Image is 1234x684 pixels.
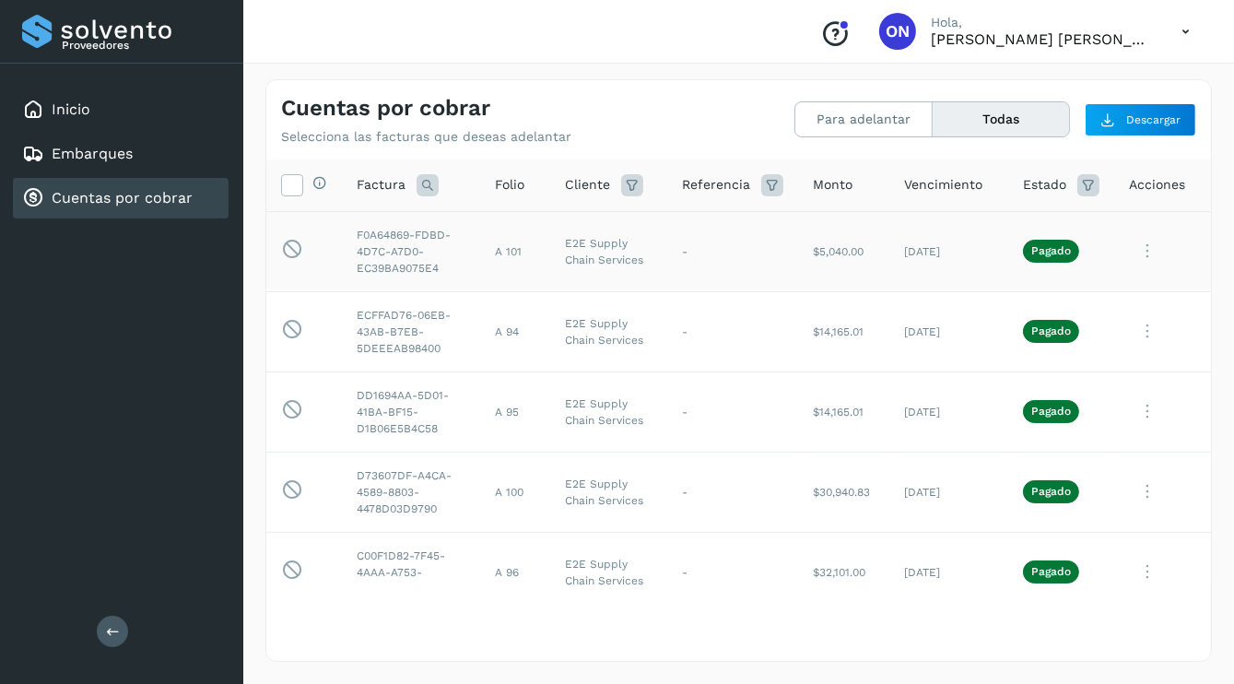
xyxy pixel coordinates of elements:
td: [DATE] [889,211,1008,291]
td: C00F1D82-7F45-4AAA-A753-5236B5EE80CA [342,532,480,612]
td: [DATE] [889,452,1008,532]
td: - [667,371,798,452]
button: Todas [933,102,1069,136]
p: Pagado [1031,405,1071,418]
a: Embarques [52,145,133,162]
span: Descargar [1126,112,1181,128]
td: A 95 [480,371,550,452]
td: A 100 [480,452,550,532]
td: - [667,452,798,532]
td: $5,040.00 [798,211,889,291]
td: - [667,291,798,371]
button: Para adelantar [795,102,933,136]
td: [DATE] [889,532,1008,612]
td: A 96 [480,532,550,612]
p: Pagado [1031,485,1071,498]
button: Descargar [1085,103,1196,136]
h4: Cuentas por cobrar [281,95,490,122]
p: Pagado [1031,244,1071,257]
span: Monto [813,175,852,195]
span: Acciones [1129,175,1185,195]
td: ECFFAD76-06EB-43AB-B7EB-5DEEEAB98400 [342,291,480,371]
p: Selecciona las facturas que deseas adelantar [281,129,571,145]
td: $30,940.83 [798,452,889,532]
span: Factura [357,175,405,195]
td: E2E Supply Chain Services [550,371,667,452]
td: DD1694AA-5D01-41BA-BF15-D1B06E5B4C58 [342,371,480,452]
td: E2E Supply Chain Services [550,291,667,371]
div: Embarques [13,134,229,174]
p: OMAR NOE MARTINEZ RUBIO [931,30,1152,48]
span: Estado [1023,175,1066,195]
td: E2E Supply Chain Services [550,452,667,532]
td: A 94 [480,291,550,371]
td: [DATE] [889,371,1008,452]
a: Cuentas por cobrar [52,189,193,206]
td: [DATE] [889,291,1008,371]
span: Cliente [565,175,610,195]
td: $14,165.01 [798,371,889,452]
td: - [667,211,798,291]
a: Inicio [52,100,90,118]
td: - [667,532,798,612]
span: Vencimiento [904,175,982,195]
span: Referencia [682,175,750,195]
td: A 101 [480,211,550,291]
td: D73607DF-A4CA-4589-8803-4478D03D9790 [342,452,480,532]
td: $14,165.01 [798,291,889,371]
td: F0A64869-FDBD-4D7C-A7D0-EC39BA9075E4 [342,211,480,291]
span: Folio [495,175,524,195]
p: Pagado [1031,324,1071,337]
td: E2E Supply Chain Services [550,211,667,291]
p: Proveedores [62,39,221,52]
div: Cuentas por cobrar [13,178,229,218]
p: Hola, [931,15,1152,30]
p: Pagado [1031,565,1071,578]
div: Inicio [13,89,229,130]
td: E2E Supply Chain Services [550,532,667,612]
td: $32,101.00 [798,532,889,612]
